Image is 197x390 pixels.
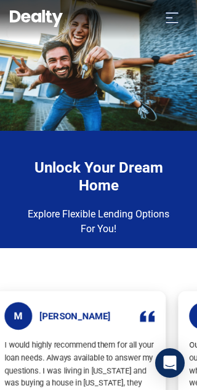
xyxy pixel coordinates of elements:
h4: Unlock Your Dream Home [23,159,174,195]
span: M [4,302,32,330]
iframe: BigID CMP Widget [6,356,40,390]
p: Explore Flexible Lending Options For You! [23,207,174,236]
img: Dealty - Buy, Sell & Rent Homes [10,10,63,27]
h5: [PERSON_NAME] [39,310,110,321]
button: Toggle navigation [157,7,187,27]
div: Open Intercom Messenger [155,348,185,378]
